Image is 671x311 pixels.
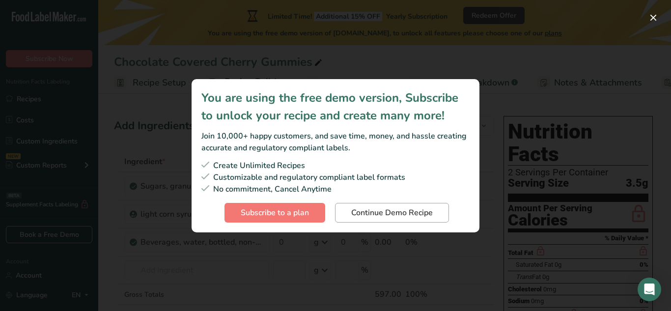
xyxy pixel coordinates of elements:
span: Continue Demo Recipe [351,207,433,219]
div: Customizable and regulatory compliant label formats [201,171,470,183]
button: Continue Demo Recipe [335,203,449,223]
span: Subscribe to a plan [241,207,309,219]
div: Open Intercom Messenger [638,278,661,301]
div: You are using the free demo version, Subscribe to unlock your recipe and create many more! [201,89,470,124]
div: No commitment, Cancel Anytime [201,183,470,195]
div: Join 10,000+ happy customers, and save time, money, and hassle creating accurate and regulatory c... [201,130,470,154]
div: Create Unlimited Recipes [201,160,470,171]
button: Subscribe to a plan [224,203,325,223]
